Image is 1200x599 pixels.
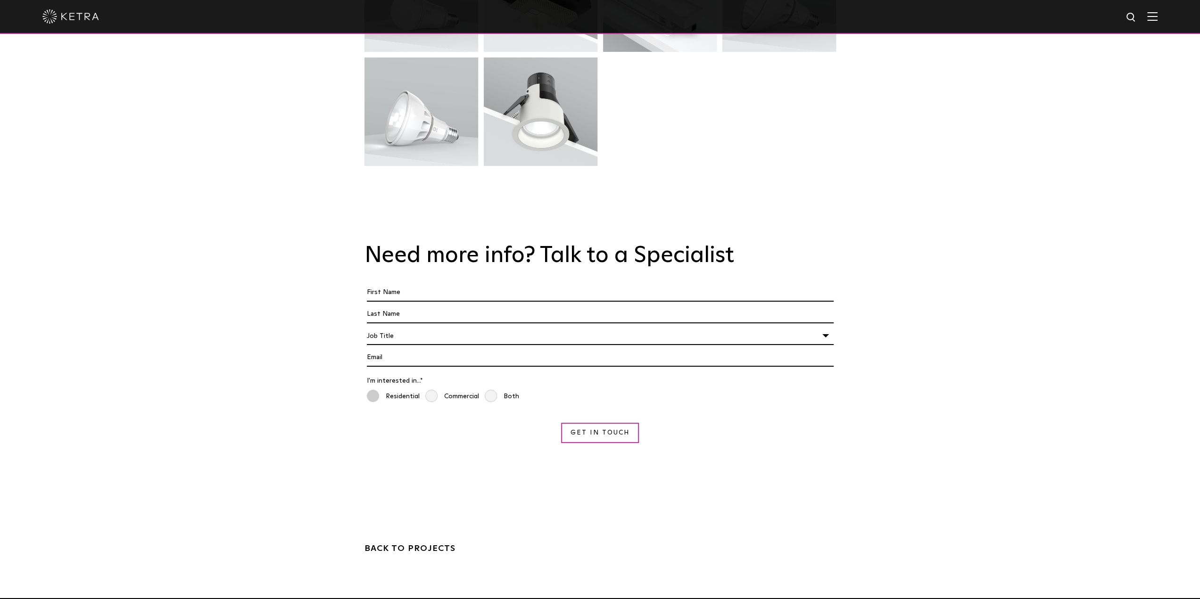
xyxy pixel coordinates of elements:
input: First Name [367,284,834,302]
span: Both [485,390,519,403]
span: I'm interested in... [367,377,420,384]
img: search icon [1126,12,1137,24]
input: Last Name [367,305,834,323]
img: Hamburger%20Nav.svg [1147,12,1158,21]
input: Email [367,349,834,367]
a: BACK TO PROJECTS [364,544,455,556]
img: ketra-logo-2019-white [42,9,99,24]
span: Residential [367,390,420,403]
div: Job Title [367,327,834,345]
input: Get in Touch [561,423,639,443]
h2: Need more info? Talk to a Specialist [364,242,836,270]
span: Commercial [425,390,479,403]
